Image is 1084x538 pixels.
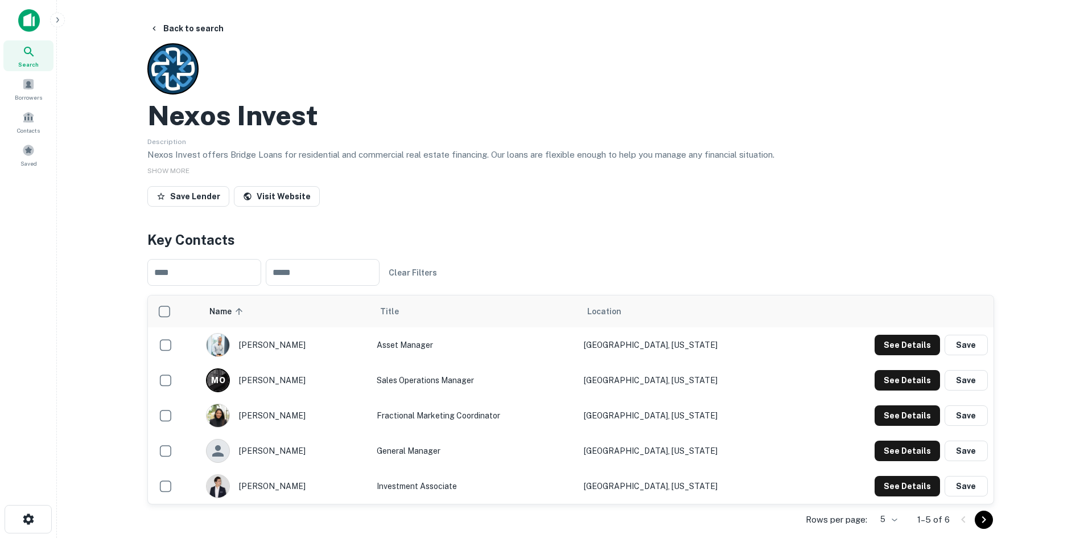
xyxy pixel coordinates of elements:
[209,305,246,318] span: Name
[875,476,940,496] button: See Details
[875,335,940,355] button: See Details
[206,404,365,428] div: [PERSON_NAME]
[147,99,318,132] h2: Nexos Invest
[147,167,189,175] span: SHOW MORE
[147,138,186,146] span: Description
[872,511,899,528] div: 5
[200,295,371,327] th: Name
[207,334,229,356] img: 1753794292748
[371,469,579,504] td: Investment Associate
[945,476,988,496] button: Save
[17,126,40,135] span: Contacts
[578,398,801,433] td: [GEOGRAPHIC_DATA], [US_STATE]
[578,327,801,363] td: [GEOGRAPHIC_DATA], [US_STATE]
[371,327,579,363] td: Asset Manager
[945,370,988,391] button: Save
[145,18,228,39] button: Back to search
[875,405,940,426] button: See Details
[207,475,229,498] img: 1538429196762
[371,295,579,327] th: Title
[945,441,988,461] button: Save
[147,229,994,250] h4: Key Contacts
[1027,410,1084,465] iframe: Chat Widget
[20,159,37,168] span: Saved
[15,93,42,102] span: Borrowers
[806,513,867,527] p: Rows per page:
[206,439,365,463] div: [PERSON_NAME]
[206,474,365,498] div: [PERSON_NAME]
[371,433,579,469] td: General Manager
[371,398,579,433] td: Fractional Marketing Coordinator
[147,148,994,162] p: Nexos Invest offers Bridge Loans for residential and commercial real estate financing. Our loans ...
[206,333,365,357] div: [PERSON_NAME]
[147,186,229,207] button: Save Lender
[18,60,39,69] span: Search
[384,262,442,283] button: Clear Filters
[578,433,801,469] td: [GEOGRAPHIC_DATA], [US_STATE]
[3,139,53,170] a: Saved
[3,40,53,71] a: Search
[3,73,53,104] a: Borrowers
[380,305,414,318] span: Title
[917,513,950,527] p: 1–5 of 6
[875,441,940,461] button: See Details
[975,511,993,529] button: Go to next page
[875,370,940,391] button: See Details
[234,186,320,207] a: Visit Website
[371,363,579,398] td: Sales Operations Manager
[148,295,994,504] div: scrollable content
[207,404,229,427] img: 1718225443605
[945,335,988,355] button: Save
[578,295,801,327] th: Location
[18,9,40,32] img: capitalize-icon.png
[578,363,801,398] td: [GEOGRAPHIC_DATA], [US_STATE]
[945,405,988,426] button: Save
[211,375,225,387] p: M O
[587,305,621,318] span: Location
[206,368,365,392] div: [PERSON_NAME]
[3,106,53,137] a: Contacts
[578,469,801,504] td: [GEOGRAPHIC_DATA], [US_STATE]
